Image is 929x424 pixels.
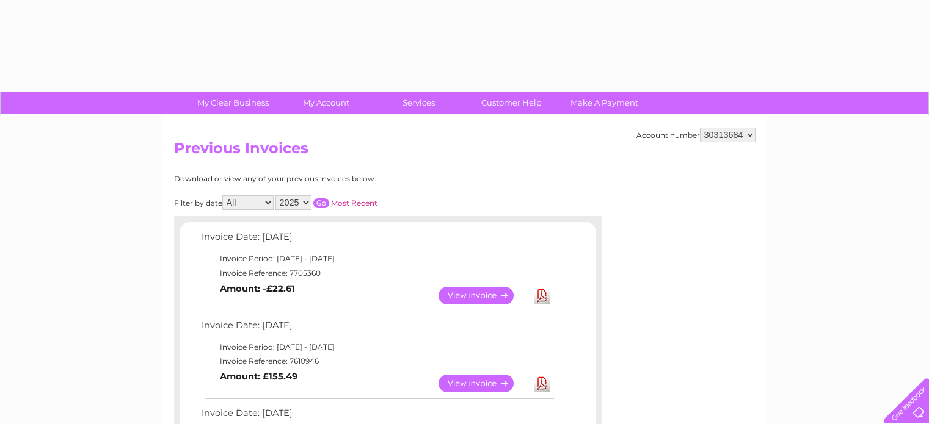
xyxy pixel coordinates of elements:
[331,198,377,207] a: Most Recent
[199,317,556,340] td: Invoice Date: [DATE]
[199,340,556,354] td: Invoice Period: [DATE] - [DATE]
[534,287,550,304] a: Download
[275,92,376,114] a: My Account
[636,128,756,142] div: Account number
[199,266,556,281] td: Invoice Reference: 7705360
[461,92,562,114] a: Customer Help
[220,283,295,294] b: Amount: -£22.61
[554,92,655,114] a: Make A Payment
[174,140,756,163] h2: Previous Invoices
[174,195,495,210] div: Filter by date
[220,371,297,382] b: Amount: £155.49
[368,92,469,114] a: Services
[199,229,556,251] td: Invoice Date: [DATE]
[199,251,556,266] td: Invoice Period: [DATE] - [DATE]
[439,287,528,304] a: View
[183,92,283,114] a: My Clear Business
[199,354,556,368] td: Invoice Reference: 7610946
[174,174,495,183] div: Download or view any of your previous invoices below.
[439,375,528,392] a: View
[534,375,550,392] a: Download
